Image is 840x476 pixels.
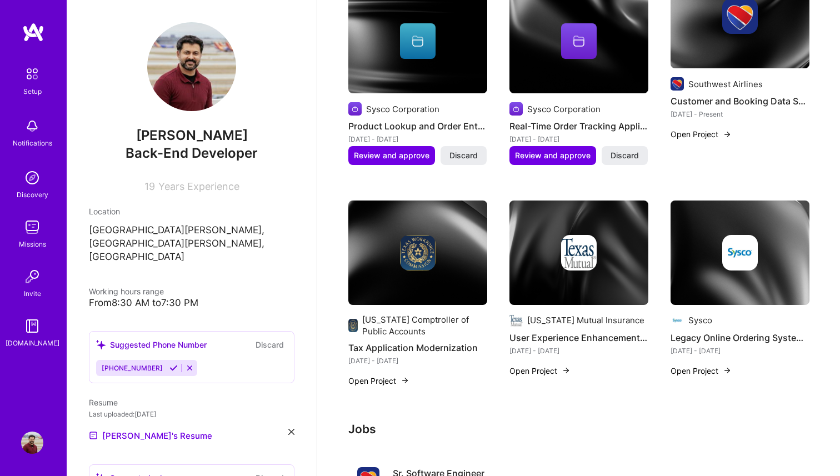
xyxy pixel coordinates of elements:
[6,337,59,349] div: [DOMAIN_NAME]
[22,22,44,42] img: logo
[671,330,809,345] h4: Legacy Online Ordering System Enhancement
[366,103,439,115] div: Sysco Corporation
[348,355,487,367] div: [DATE] - [DATE]
[17,189,48,201] div: Discovery
[509,345,648,357] div: [DATE] - [DATE]
[348,375,409,387] button: Open Project
[509,365,571,377] button: Open Project
[348,146,435,165] button: Review and approve
[147,22,236,111] img: User Avatar
[671,365,732,377] button: Open Project
[21,315,43,337] img: guide book
[288,429,294,435] i: icon Close
[89,297,294,309] div: From 8:30 AM to 7:30 PM
[688,314,712,326] div: Sysco
[348,319,358,332] img: Company logo
[89,429,212,442] a: [PERSON_NAME]'s Resume
[23,86,42,97] div: Setup
[671,108,809,120] div: [DATE] - Present
[671,314,684,327] img: Company logo
[401,376,409,385] img: arrow-right
[509,201,648,305] img: cover
[362,314,487,337] div: [US_STATE] Comptroller of Public Accounts
[24,288,41,299] div: Invite
[611,150,639,161] span: Discard
[89,127,294,144] span: [PERSON_NAME]
[671,128,732,140] button: Open Project
[527,314,644,326] div: [US_STATE] Mutual Insurance
[515,150,591,161] span: Review and approve
[21,62,44,86] img: setup
[348,119,487,133] h4: Product Lookup and Order Entry System
[527,103,601,115] div: Sysco Corporation
[671,201,809,305] img: cover
[348,201,487,305] img: cover
[13,137,52,149] div: Notifications
[509,133,648,145] div: [DATE] - [DATE]
[89,431,98,440] img: Resume
[561,235,597,270] img: Company logo
[89,287,164,296] span: Working hours range
[348,340,487,355] h4: Tax Application Modernization
[89,224,294,263] p: [GEOGRAPHIC_DATA][PERSON_NAME], [GEOGRAPHIC_DATA][PERSON_NAME], [GEOGRAPHIC_DATA]
[96,339,207,350] div: Suggested Phone Number
[723,130,732,139] img: arrow-right
[671,77,684,91] img: Company logo
[671,345,809,357] div: [DATE] - [DATE]
[509,314,523,327] img: Company logo
[252,338,287,351] button: Discard
[89,408,294,420] div: Last uploaded: [DATE]
[449,150,478,161] span: Discard
[89,398,118,407] span: Resume
[18,432,46,454] a: User Avatar
[671,94,809,108] h4: Customer and Booking Data Services Development
[509,102,523,116] img: Company logo
[688,78,763,90] div: Southwest Airlines
[186,364,194,372] i: Reject
[21,265,43,288] img: Invite
[21,432,43,454] img: User Avatar
[21,216,43,238] img: teamwork
[348,422,809,436] h3: Jobs
[158,181,239,192] span: Years Experience
[21,167,43,189] img: discovery
[722,235,758,270] img: Company logo
[441,146,487,165] button: Discard
[126,145,258,161] span: Back-End Developer
[169,364,178,372] i: Accept
[19,238,46,250] div: Missions
[723,366,732,375] img: arrow-right
[509,146,596,165] button: Review and approve
[102,364,163,372] span: [PHONE_NUMBER]
[96,340,106,349] i: icon SuggestedTeams
[89,206,294,217] div: Location
[348,102,362,116] img: Company logo
[354,150,429,161] span: Review and approve
[144,181,155,192] span: 19
[348,133,487,145] div: [DATE] - [DATE]
[509,330,648,345] h4: User Experience Enhancement for Insurance Applications
[400,235,436,270] img: Company logo
[602,146,648,165] button: Discard
[21,115,43,137] img: bell
[509,119,648,133] h4: Real-Time Order Tracking Application
[562,366,571,375] img: arrow-right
